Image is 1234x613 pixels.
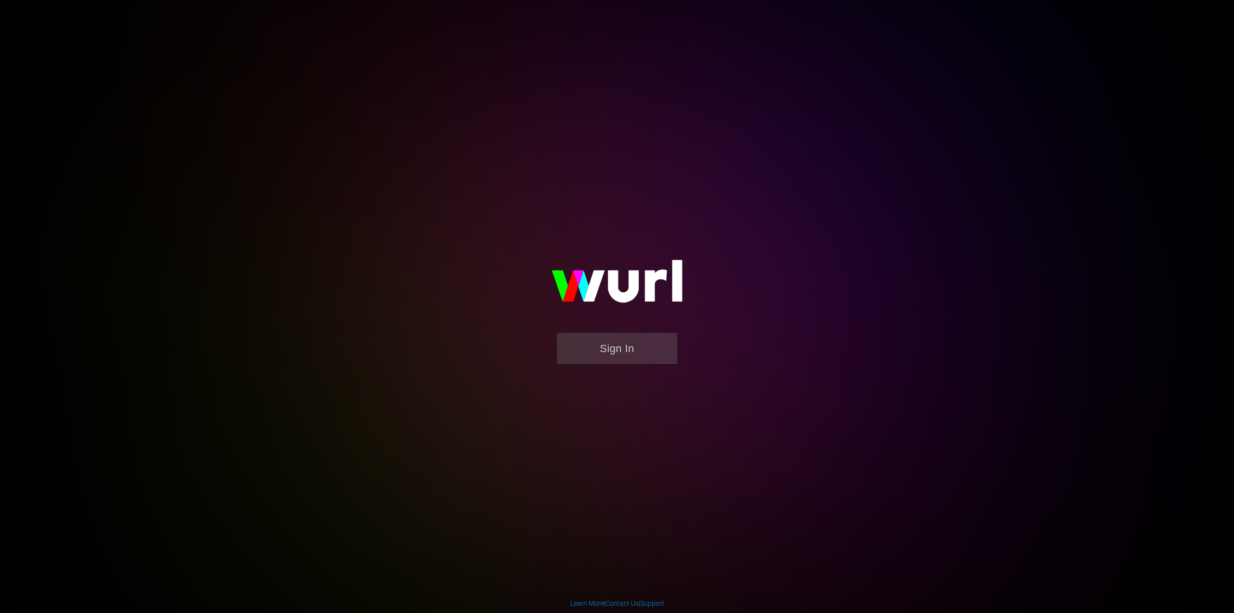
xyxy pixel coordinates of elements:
a: Contact Us [605,599,639,607]
a: Learn More [570,599,604,607]
img: wurl-logo-on-black-223613ac3d8ba8fe6dc639794a292ebdb59501304c7dfd60c99c58986ef67473.svg [521,239,713,333]
a: Support [640,599,664,607]
button: Sign In [557,333,677,364]
div: | | [570,599,664,608]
